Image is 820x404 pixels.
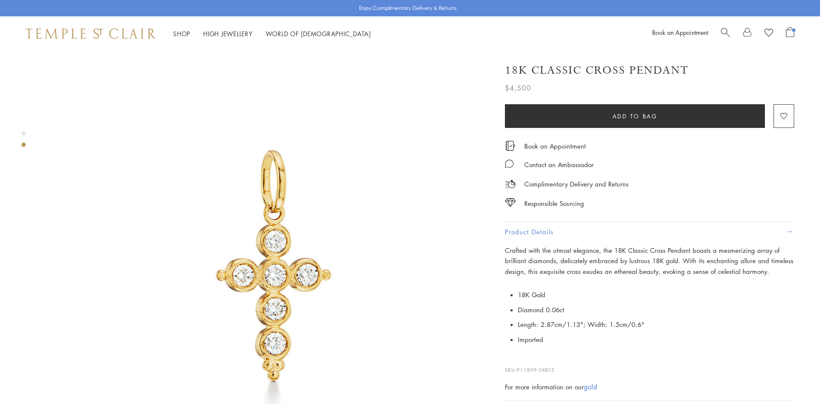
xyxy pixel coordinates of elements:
div: Contact an Ambassador [524,159,594,170]
a: World of [DEMOGRAPHIC_DATA]World of [DEMOGRAPHIC_DATA] [266,29,371,38]
span: P11809-3XBYZ [517,367,554,373]
span: Add to bag [613,112,658,121]
a: ShopShop [173,29,190,38]
div: For more information on our [505,382,794,392]
div: Responsible Sourcing [524,198,584,209]
a: gold [584,382,597,392]
span: Crafted with the utmost elegance, the 18K Classic Cross Pendant boasts a mesmerizing array of bri... [505,246,793,276]
li: Imported [518,332,794,347]
li: 18K Gold [518,287,794,302]
h1: 18K Classic Cross Pendant [505,63,689,78]
div: Product gallery navigation [22,129,26,154]
li: Length: 2.87cm/1.13"; Width: 1.5cm/0.6" [518,317,794,332]
a: Search [721,27,730,40]
img: icon_sourcing.svg [505,198,516,207]
p: SKU: [505,357,794,374]
img: MessageIcon-01_2.svg [505,159,514,168]
p: Complimentary Delivery and Returns [524,179,628,190]
li: Diamond 0.06ct [518,302,794,317]
iframe: Gorgias live chat messenger [777,364,811,395]
span: $4,500 [505,82,531,93]
a: High JewelleryHigh Jewellery [203,29,253,38]
img: icon_appointment.svg [505,141,515,151]
button: Add to bag [505,104,765,128]
p: Enjoy Complimentary Delivery & Returns [359,4,457,12]
button: Product Details [505,222,794,242]
img: Temple St. Clair [26,28,156,39]
a: Book an Appointment [524,141,586,151]
a: View Wishlist [764,27,773,40]
a: Book an Appointment [652,28,708,37]
a: Open Shopping Bag [786,27,794,40]
img: icon_delivery.svg [505,179,516,190]
nav: Main navigation [173,28,371,39]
